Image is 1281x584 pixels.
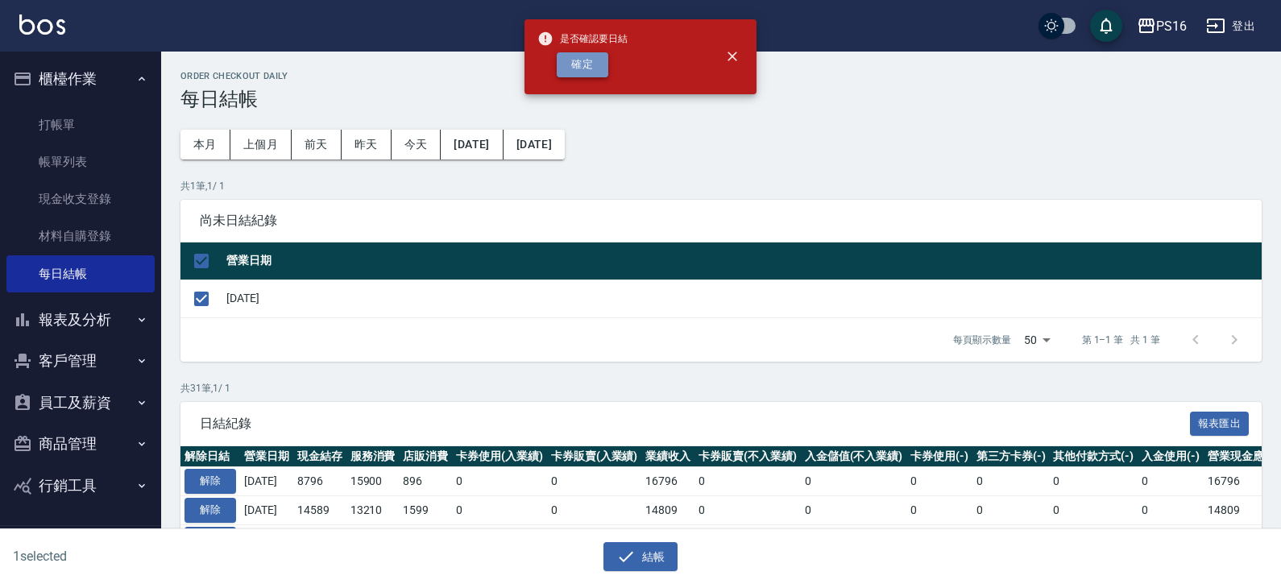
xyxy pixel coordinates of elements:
button: 解除 [184,469,236,494]
td: 1534 [399,524,452,553]
th: 店販消費 [399,446,452,467]
td: 24155 [346,524,400,553]
td: 25689 [293,524,346,553]
div: PS16 [1156,16,1187,36]
a: 報表匯出 [1190,415,1250,430]
td: 0 [972,467,1050,496]
button: 昨天 [342,130,392,159]
td: 0 [801,496,907,525]
p: 每頁顯示數量 [953,333,1011,347]
td: 0 [452,496,547,525]
td: 1599 [399,496,452,525]
td: 0 [547,467,642,496]
td: 8796 [293,467,346,496]
th: 業績收入 [641,446,694,467]
td: 0 [1138,524,1204,553]
th: 營業現金應收 [1204,446,1279,467]
button: close [715,39,750,74]
button: 解除 [184,527,236,552]
button: 客戶管理 [6,340,155,382]
td: 0 [801,467,907,496]
th: 卡券販賣(不入業績) [694,446,801,467]
button: [DATE] [504,130,565,159]
button: 登出 [1200,11,1262,41]
td: 0 [1138,467,1204,496]
button: 報表及分析 [6,299,155,341]
td: 15900 [346,467,400,496]
h3: 每日結帳 [180,88,1262,110]
td: 0 [1049,524,1138,553]
th: 卡券販賣(入業績) [547,446,642,467]
td: 0 [452,524,547,553]
button: 行銷工具 [6,465,155,507]
button: PS16 [1130,10,1193,43]
td: [DATE] [240,467,293,496]
td: 16796 [641,467,694,496]
a: 材料自購登錄 [6,217,155,255]
th: 入金儲值(不入業績) [801,446,907,467]
button: 櫃檯作業 [6,58,155,100]
a: 打帳單 [6,106,155,143]
td: 0 [694,524,801,553]
th: 第三方卡券(-) [972,446,1050,467]
button: 本月 [180,130,230,159]
td: 14809 [641,496,694,525]
td: 0 [972,496,1050,525]
button: save [1090,10,1122,42]
th: 其他付款方式(-) [1049,446,1138,467]
th: 服務消費 [346,446,400,467]
td: 0 [547,524,642,553]
td: 0 [694,467,801,496]
p: 共 1 筆, 1 / 1 [180,179,1262,193]
a: 現金收支登錄 [6,180,155,217]
button: 結帳 [603,542,678,572]
td: 0 [1049,496,1138,525]
span: 尚未日結紀錄 [200,213,1242,229]
td: 14809 [1204,496,1279,525]
button: 前天 [292,130,342,159]
td: 0 [906,524,972,553]
span: 是否確認要日結 [537,31,628,47]
p: 第 1–1 筆 共 1 筆 [1082,333,1160,347]
td: 0 [547,496,642,525]
button: 商品管理 [6,423,155,465]
td: [DATE] [222,280,1262,317]
td: 13210 [346,496,400,525]
th: 營業日期 [240,446,293,467]
td: 25689 [1204,524,1279,553]
th: 解除日結 [180,446,240,467]
p: 共 31 筆, 1 / 1 [180,381,1262,396]
td: [DATE] [240,524,293,553]
a: 每日結帳 [6,255,155,292]
button: 確定 [557,52,608,77]
td: 16796 [1204,467,1279,496]
th: 現金結存 [293,446,346,467]
td: 0 [694,496,801,525]
td: [DATE] [240,496,293,525]
button: 今天 [392,130,442,159]
button: 上個月 [230,130,292,159]
td: 0 [906,496,972,525]
div: 50 [1018,318,1056,362]
td: 0 [452,467,547,496]
td: 0 [1138,496,1204,525]
th: 營業日期 [222,242,1262,280]
a: 帳單列表 [6,143,155,180]
button: 報表匯出 [1190,412,1250,437]
button: 員工及薪資 [6,382,155,424]
span: 日結紀錄 [200,416,1190,432]
th: 入金使用(-) [1138,446,1204,467]
h6: 1 selected [13,546,317,566]
td: 0 [906,467,972,496]
button: [DATE] [441,130,503,159]
button: 解除 [184,498,236,523]
td: 0 [801,524,907,553]
th: 卡券使用(入業績) [452,446,547,467]
img: Logo [19,14,65,35]
td: 896 [399,467,452,496]
td: 14589 [293,496,346,525]
h2: Order checkout daily [180,71,1262,81]
td: 0 [1049,467,1138,496]
th: 卡券使用(-) [906,446,972,467]
td: 0 [972,524,1050,553]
